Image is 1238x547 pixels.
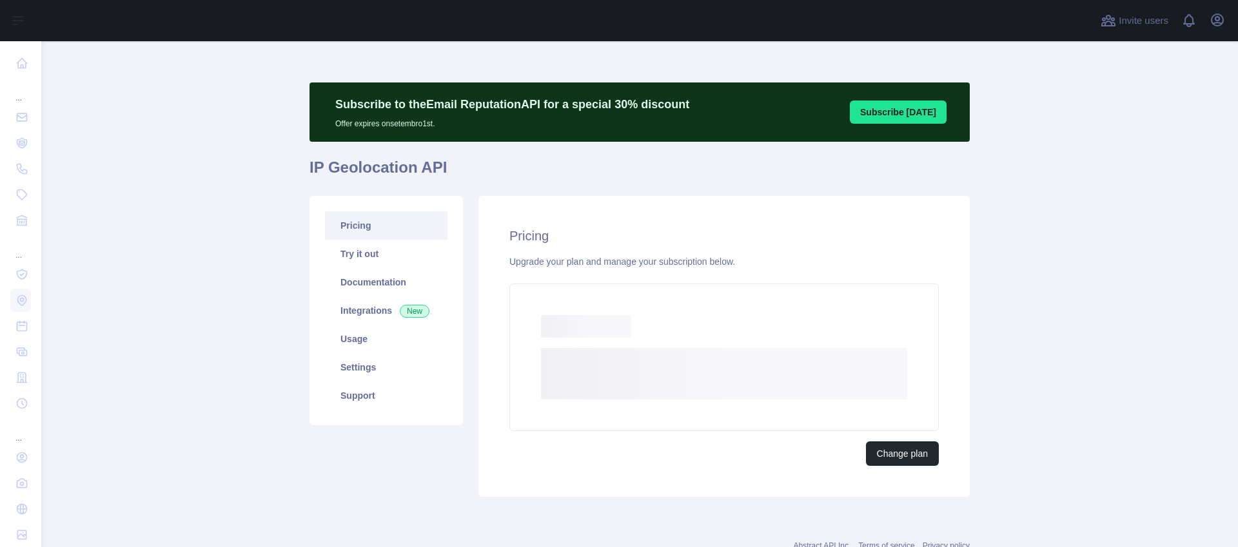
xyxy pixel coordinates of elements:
[509,227,939,245] h2: Pricing
[400,305,429,318] span: New
[866,441,939,466] button: Change plan
[10,417,31,443] div: ...
[10,77,31,103] div: ...
[325,296,447,325] a: Integrations New
[1119,14,1168,28] span: Invite users
[325,268,447,296] a: Documentation
[325,211,447,240] a: Pricing
[325,381,447,410] a: Support
[325,353,447,381] a: Settings
[309,157,970,188] h1: IP Geolocation API
[335,95,689,113] p: Subscribe to the Email Reputation API for a special 30 % discount
[325,325,447,353] a: Usage
[850,101,947,124] button: Subscribe [DATE]
[325,240,447,268] a: Try it out
[10,235,31,260] div: ...
[335,113,689,129] p: Offer expires on setembro 1st.
[1098,10,1171,31] button: Invite users
[509,255,939,268] div: Upgrade your plan and manage your subscription below.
